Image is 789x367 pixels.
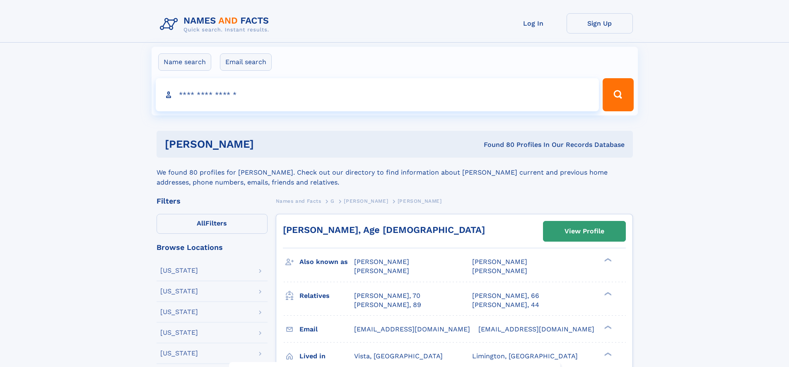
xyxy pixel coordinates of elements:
span: [PERSON_NAME] [398,198,442,204]
h3: Lived in [299,349,354,363]
div: ❯ [602,351,612,357]
span: [PERSON_NAME] [354,267,409,275]
span: [PERSON_NAME] [472,258,527,266]
button: Search Button [603,78,633,111]
span: [PERSON_NAME] [472,267,527,275]
div: ❯ [602,324,612,330]
h1: [PERSON_NAME] [165,139,369,149]
a: [PERSON_NAME] [344,196,388,206]
div: Found 80 Profiles In Our Records Database [369,140,625,149]
a: Names and Facts [276,196,321,206]
span: G [331,198,335,204]
div: [US_STATE] [160,288,198,295]
span: Vista, [GEOGRAPHIC_DATA] [354,352,443,360]
span: [EMAIL_ADDRESS][DOMAIN_NAME] [354,325,470,333]
label: Email search [220,53,272,71]
div: Browse Locations [157,244,268,251]
span: [EMAIL_ADDRESS][DOMAIN_NAME] [478,325,594,333]
a: G [331,196,335,206]
a: [PERSON_NAME], Age [DEMOGRAPHIC_DATA] [283,225,485,235]
h3: Also known as [299,255,354,269]
span: [PERSON_NAME] [354,258,409,266]
label: Filters [157,214,268,234]
a: [PERSON_NAME], 44 [472,300,539,309]
span: [PERSON_NAME] [344,198,388,204]
div: Filters [157,197,268,205]
img: Logo Names and Facts [157,13,276,36]
label: Name search [158,53,211,71]
input: search input [156,78,599,111]
span: All [197,219,205,227]
a: Log In [500,13,567,34]
div: ❯ [602,291,612,296]
div: [US_STATE] [160,309,198,315]
div: [US_STATE] [160,350,198,357]
a: View Profile [543,221,625,241]
div: We found 80 profiles for [PERSON_NAME]. Check out our directory to find information about [PERSON... [157,158,633,187]
a: [PERSON_NAME], 70 [354,291,420,300]
div: [US_STATE] [160,267,198,274]
div: View Profile [565,222,604,241]
h3: Email [299,322,354,336]
span: Limington, [GEOGRAPHIC_DATA] [472,352,578,360]
div: ❯ [602,257,612,263]
a: Sign Up [567,13,633,34]
a: [PERSON_NAME], 66 [472,291,539,300]
div: [US_STATE] [160,329,198,336]
h3: Relatives [299,289,354,303]
a: [PERSON_NAME], 89 [354,300,421,309]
